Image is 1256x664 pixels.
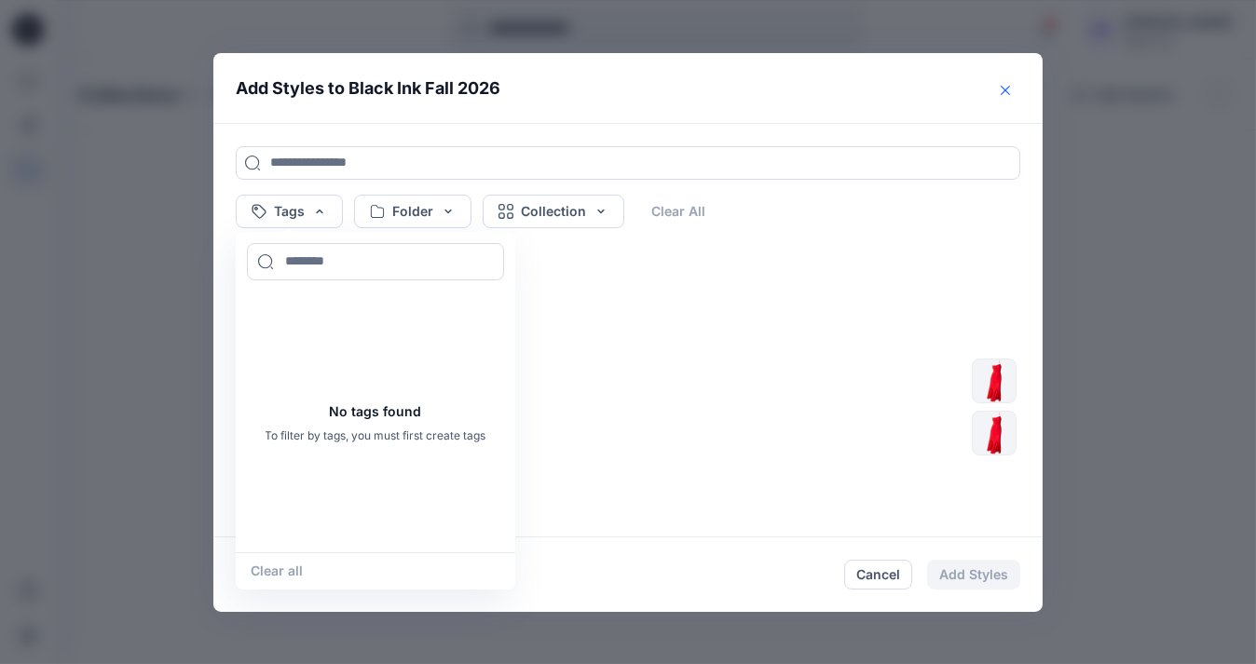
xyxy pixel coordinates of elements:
header: Add Styles to Black Ink Fall 2026 [213,53,1043,123]
button: Tags [236,195,343,228]
button: Cancel [844,560,912,589]
p: No tags found [266,401,486,421]
button: Collection [483,195,624,228]
button: Close [990,75,1020,105]
p: To filter by tags, you must first create tags [266,427,486,446]
button: Folder [354,195,471,228]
